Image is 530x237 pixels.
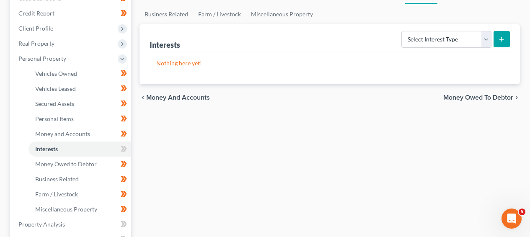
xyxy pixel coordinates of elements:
a: Property Analysis [12,217,131,232]
p: Nothing here yet! [156,59,503,67]
a: Credit Report [12,6,131,21]
a: Money and Accounts [28,126,131,142]
a: Vehicles Owned [28,66,131,81]
span: Miscellaneous Property [35,206,97,213]
a: Business Related [140,4,193,24]
a: Vehicles Leased [28,81,131,96]
span: Vehicles Owned [35,70,77,77]
a: Business Related [28,172,131,187]
div: Interests [150,40,180,50]
i: chevron_left [140,94,146,101]
span: Vehicles Leased [35,85,76,92]
i: chevron_right [513,94,520,101]
span: Money Owed to Debtor [443,94,513,101]
span: Money Owed to Debtor [35,160,97,167]
span: Credit Report [18,10,54,17]
a: Farm / Livestock [28,187,131,202]
button: chevron_left Money and Accounts [140,94,210,101]
a: Miscellaneous Property [246,4,318,24]
span: Interests [35,145,58,152]
span: Personal Items [35,115,74,122]
span: Real Property [18,40,54,47]
a: Secured Assets [28,96,131,111]
a: Money Owed to Debtor [28,157,131,172]
span: Personal Property [18,55,66,62]
a: Miscellaneous Property [28,202,131,217]
span: Money and Accounts [35,130,90,137]
span: Farm / Livestock [35,191,78,198]
button: Money Owed to Debtor chevron_right [443,94,520,101]
a: Personal Items [28,111,131,126]
span: Property Analysis [18,221,65,228]
span: 5 [519,209,525,215]
a: Interests [28,142,131,157]
span: Client Profile [18,25,53,32]
span: Money and Accounts [146,94,210,101]
iframe: Intercom live chat [502,209,522,229]
span: Secured Assets [35,100,74,107]
span: Business Related [35,175,79,183]
a: Farm / Livestock [193,4,246,24]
